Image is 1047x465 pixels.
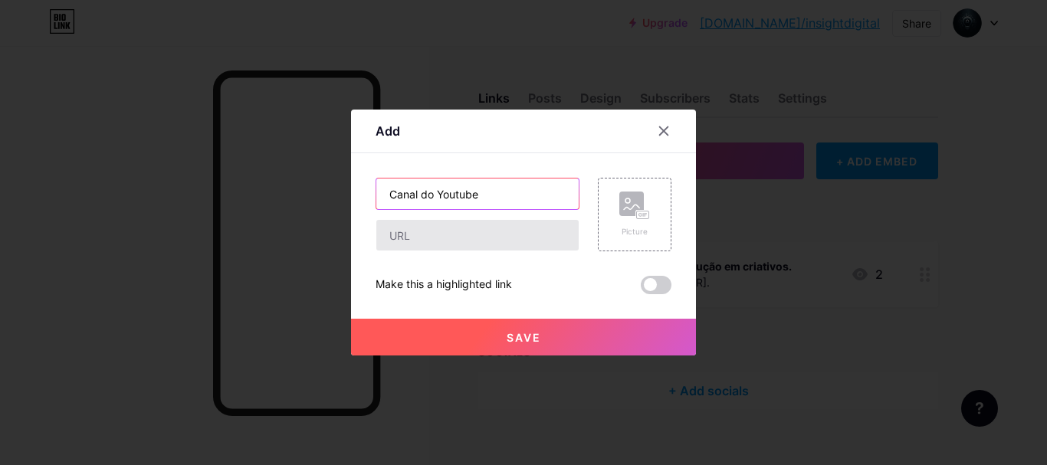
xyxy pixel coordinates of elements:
[619,226,650,237] div: Picture
[376,220,579,251] input: URL
[351,319,696,355] button: Save
[376,276,512,294] div: Make this a highlighted link
[507,331,541,344] span: Save
[376,178,579,209] input: Title
[376,122,400,140] div: Add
